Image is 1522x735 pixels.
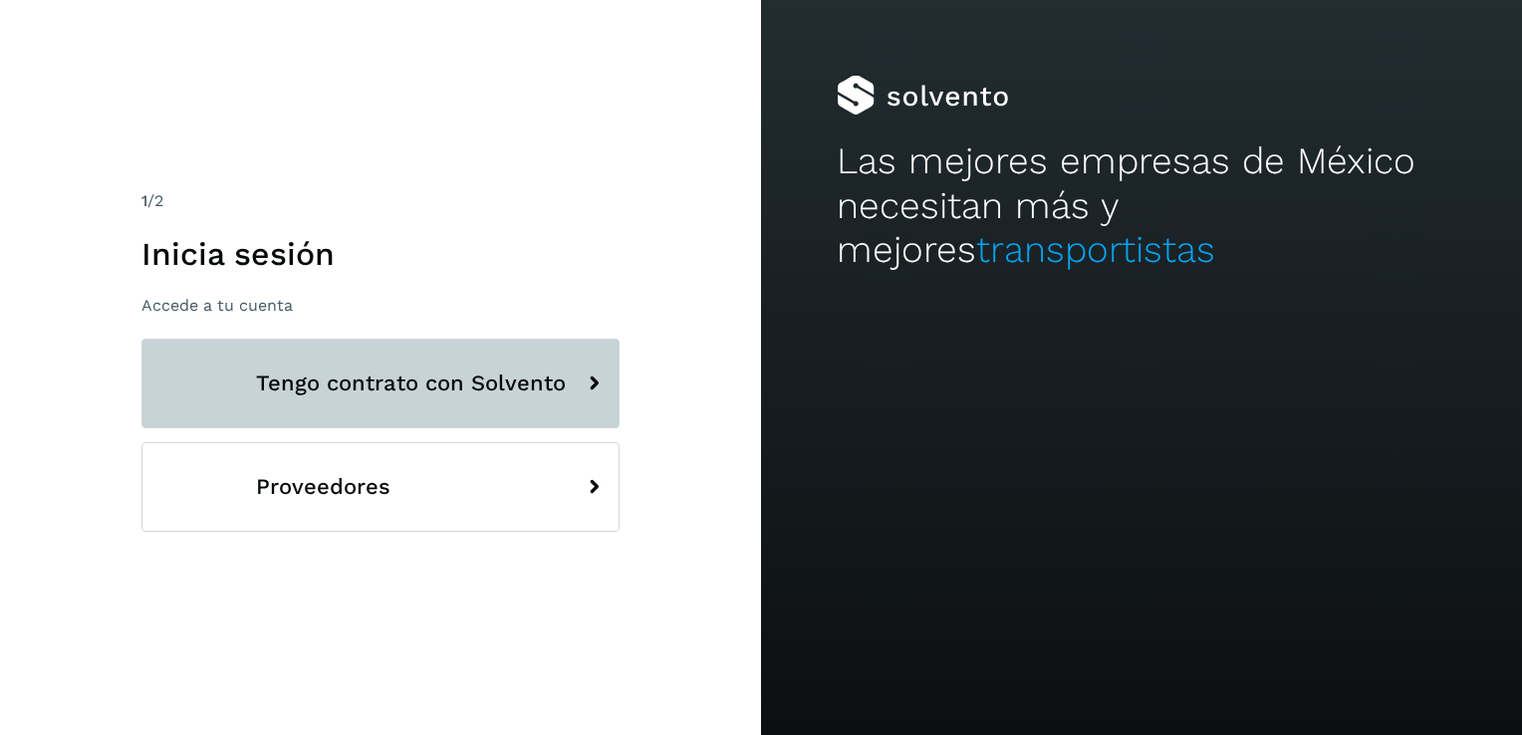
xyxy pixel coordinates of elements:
div: /2 [141,189,620,213]
h2: Las mejores empresas de México necesitan más y mejores [837,139,1445,272]
span: Proveedores [256,475,390,499]
span: transportistas [976,228,1215,271]
h1: Inicia sesión [141,235,620,273]
p: Accede a tu cuenta [141,296,620,315]
button: Tengo contrato con Solvento [141,339,620,428]
span: 1 [141,191,147,210]
button: Proveedores [141,442,620,532]
span: Tengo contrato con Solvento [256,371,566,395]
